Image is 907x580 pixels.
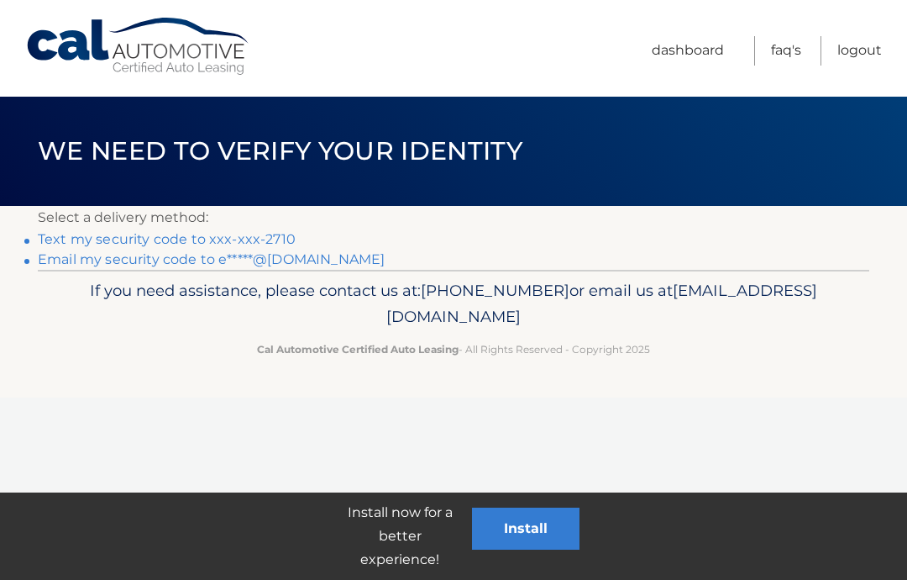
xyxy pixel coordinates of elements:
[38,251,385,267] a: Email my security code to e*****@[DOMAIN_NAME]
[652,36,724,66] a: Dashboard
[38,231,296,247] a: Text my security code to xxx-xxx-2710
[328,501,472,572] p: Install now for a better experience!
[25,17,252,76] a: Cal Automotive
[63,277,844,331] p: If you need assistance, please contact us at: or email us at
[38,135,522,166] span: We need to verify your identity
[257,343,459,356] strong: Cal Automotive Certified Auto Leasing
[421,281,569,300] span: [PHONE_NUMBER]
[63,340,844,358] p: - All Rights Reserved - Copyright 2025
[771,36,801,66] a: FAQ's
[38,206,869,229] p: Select a delivery method:
[472,508,579,550] button: Install
[837,36,882,66] a: Logout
